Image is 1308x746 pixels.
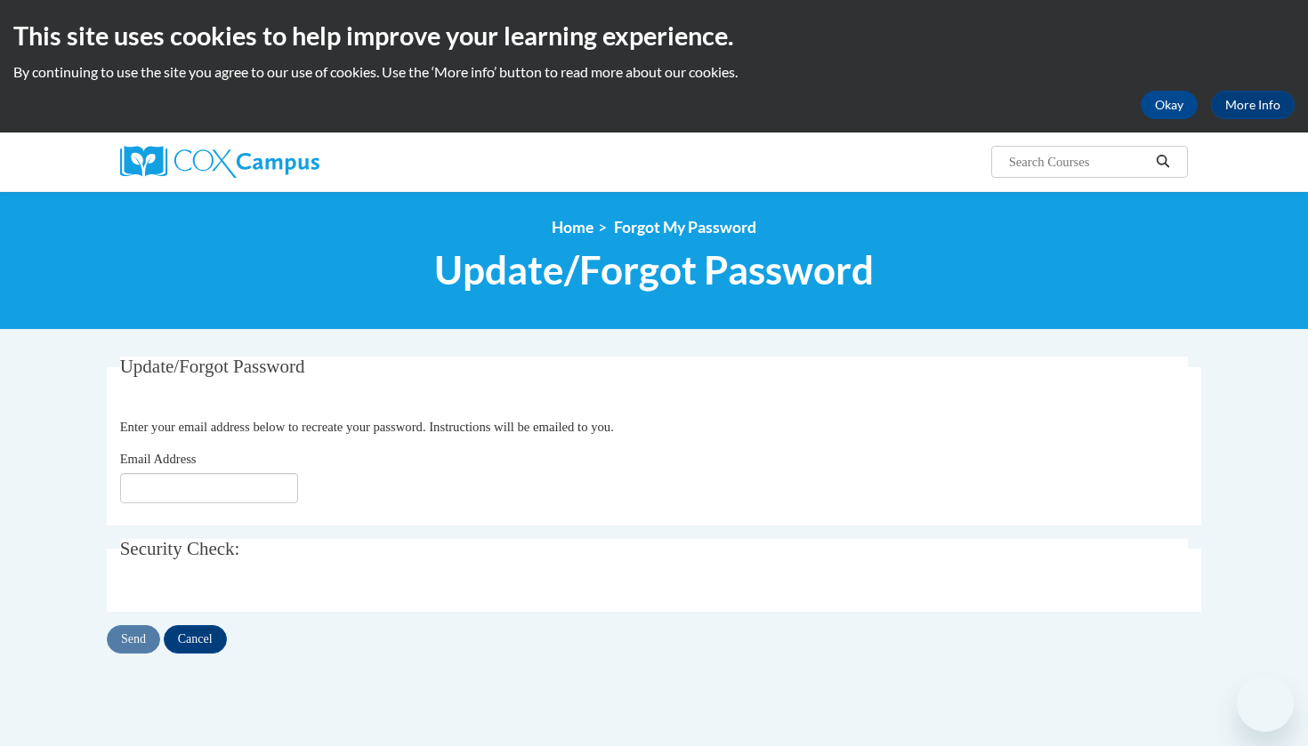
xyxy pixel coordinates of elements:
img: Cox Campus [120,146,319,178]
button: Search [1150,151,1176,172]
span: Update/Forgot Password [120,356,305,377]
h2: This site uses cookies to help improve your learning experience. [13,18,1295,53]
a: Home [552,218,593,237]
span: Update/Forgot Password [434,246,874,293]
input: Cancel [164,625,227,654]
a: More Info [1211,91,1295,119]
input: Email [120,473,298,503]
span: Forgot My Password [614,218,756,237]
a: Cox Campus [120,146,458,178]
iframe: Button to launch messaging window [1237,675,1294,732]
button: Okay [1141,91,1198,119]
span: Security Check: [120,538,240,559]
span: Enter your email address below to recreate your password. Instructions will be emailed to you. [120,420,614,434]
span: Email Address [120,452,197,466]
p: By continuing to use the site you agree to our use of cookies. Use the ‘More info’ button to read... [13,62,1295,82]
input: Search Courses [1007,151,1150,172]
